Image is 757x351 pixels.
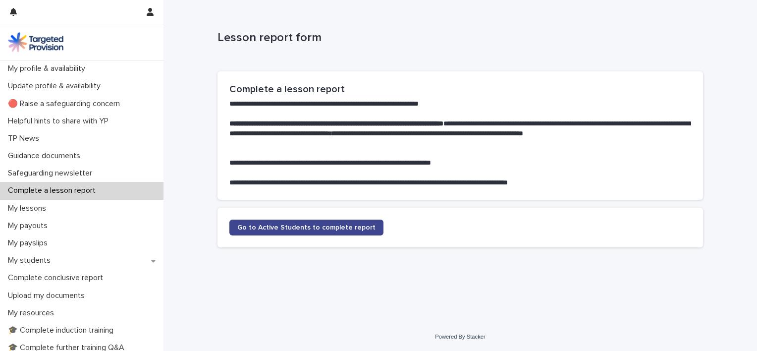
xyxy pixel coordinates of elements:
p: Complete a lesson report [4,186,104,195]
p: My payslips [4,238,55,248]
a: Go to Active Students to complete report [229,220,383,235]
p: Upload my documents [4,291,93,300]
p: Update profile & availability [4,81,108,91]
p: TP News [4,134,47,143]
p: Lesson report form [217,31,699,45]
h2: Complete a lesson report [229,83,691,95]
p: Guidance documents [4,151,88,161]
span: Go to Active Students to complete report [237,224,376,231]
p: 🔴 Raise a safeguarding concern [4,99,128,109]
p: My resources [4,308,62,318]
p: 🎓 Complete induction training [4,326,121,335]
p: My profile & availability [4,64,93,73]
p: Safeguarding newsletter [4,169,100,178]
a: Powered By Stacker [435,334,485,340]
p: Complete conclusive report [4,273,111,283]
p: My students [4,256,58,265]
img: M5nRWzHhSzIhMunXDL62 [8,32,63,52]
p: My payouts [4,221,55,231]
p: Helpful hints to share with YP [4,117,116,126]
p: My lessons [4,204,54,213]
